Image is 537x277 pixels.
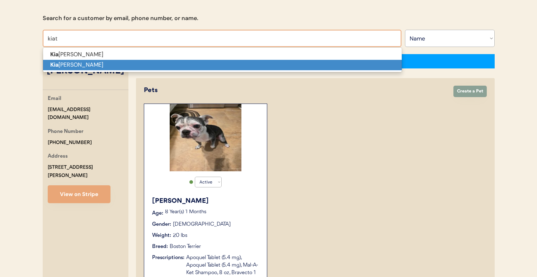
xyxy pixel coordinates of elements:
[43,60,402,70] p: [PERSON_NAME]
[173,221,231,228] div: [DEMOGRAPHIC_DATA]
[170,104,241,171] img: 1000014723.jpg
[173,232,187,239] div: 20 lbs
[50,51,58,58] strong: Kia
[43,49,402,60] p: [PERSON_NAME]
[152,210,163,217] div: Age:
[152,254,184,262] div: Prescriptions:
[48,163,128,180] div: [STREET_ADDRESS][PERSON_NAME]
[152,243,168,250] div: Breed:
[144,86,446,95] div: Pets
[48,139,92,147] div: [PHONE_NUMBER]
[48,95,61,104] div: Email
[152,221,171,228] div: Gender:
[170,243,201,250] div: Boston Terrier
[48,106,128,122] div: [EMAIL_ADDRESS][DOMAIN_NAME]
[152,196,260,206] div: [PERSON_NAME]
[50,61,58,68] strong: Kia
[165,210,260,215] p: 8 Year(s) 1 Months
[48,152,68,161] div: Address
[48,128,84,137] div: Phone Number
[48,185,110,203] button: View on Stripe
[152,232,171,239] div: Weight:
[43,30,401,47] input: Search by name
[43,14,198,23] div: Search for a customer by email, phone number, or name.
[453,86,487,97] button: Create a Pet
